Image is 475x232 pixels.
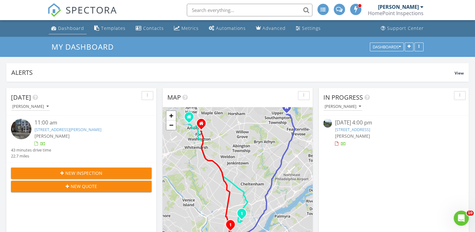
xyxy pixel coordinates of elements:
a: Dashboard [49,23,87,34]
div: Templates [101,25,126,31]
div: HomePoint Inspections [368,10,424,16]
div: 1285 Mill Creek Rd., Southampton PA 18966 [287,107,290,111]
img: streetview [323,119,332,127]
span: New Quote [71,183,97,190]
div: [PERSON_NAME] [12,104,49,109]
span: [DATE] [11,93,31,102]
a: My Dashboard [51,41,119,52]
a: Automations (Advanced) [206,23,248,34]
button: Dashboards [370,42,404,51]
a: Contacts [133,23,166,34]
div: Advanced [262,25,286,31]
a: Zoom out [166,120,176,130]
a: [DATE] 4:00 pm [STREET_ADDRESS] [PERSON_NAME] [323,119,464,147]
span: SPECTORA [66,3,117,16]
span: [PERSON_NAME] [335,133,370,139]
button: New Inspection [11,168,152,179]
div: Alerts [11,68,455,77]
i: 1 [240,212,243,216]
div: Settings [302,25,321,31]
div: 300 Brookside Avenue, Building 4, Suite 125, Ambler PA 19002 [189,117,193,120]
button: [PERSON_NAME] [11,102,50,111]
span: [PERSON_NAME] [35,133,70,139]
div: Contacts [143,25,164,31]
div: Dashboard [58,25,84,31]
div: [DATE] 4:00 pm [335,119,452,127]
div: Metrics [181,25,199,31]
button: New Quote [11,181,152,192]
a: SPECTORA [47,8,117,22]
span: View [455,70,464,76]
div: Automations [216,25,246,31]
a: Zoom in [166,111,176,120]
div: [PERSON_NAME] [325,104,361,109]
a: Metrics [171,23,201,34]
button: [PERSON_NAME] [323,102,362,111]
div: 43 minutes drive time [11,147,51,153]
img: streetview [11,119,31,139]
span: 10 [467,211,474,216]
div: Support Center [387,25,424,31]
a: Settings [293,23,323,34]
a: [STREET_ADDRESS][PERSON_NAME] [35,127,101,132]
span: New Inspection [65,170,102,176]
div: Dashboards [373,45,401,49]
i: 1 [229,223,232,227]
a: Advanced [253,23,288,34]
input: Search everything... [187,4,312,16]
div: 11:00 am [35,119,140,127]
span: Map [167,93,181,102]
div: 412 W Norris St, Philadelphia, PA 19122 [230,224,234,228]
a: [STREET_ADDRESS] [335,127,370,132]
a: Support Center [378,23,426,34]
div: 548 Highland Ave, Ambler Pennsylvania 19002 [201,123,205,127]
a: 11:00 am [STREET_ADDRESS][PERSON_NAME] [PERSON_NAME] 43 minutes drive time 22.7 miles [11,119,152,159]
span: In Progress [323,93,363,102]
iframe: Intercom live chat [454,211,469,226]
img: The Best Home Inspection Software - Spectora [47,3,61,17]
a: Templates [92,23,128,34]
div: 665 E Wensley St, Philadelphia, PA 19134 [242,213,246,217]
div: 22.7 miles [11,153,51,159]
div: [PERSON_NAME] [378,4,419,10]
